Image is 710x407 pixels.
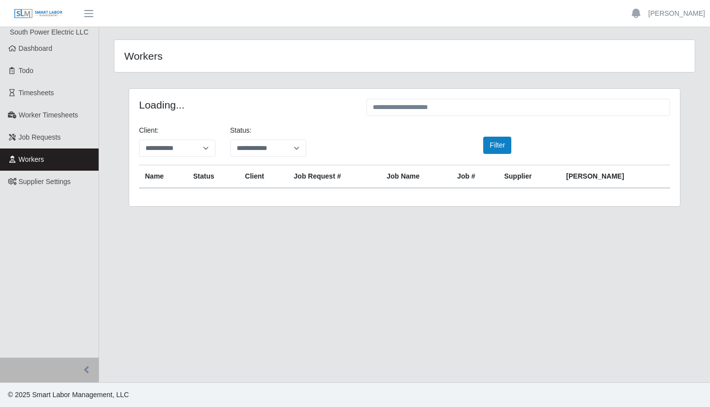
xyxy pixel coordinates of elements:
h4: Workers [124,50,349,62]
span: Timesheets [19,89,54,97]
button: Filter [483,137,511,154]
span: © 2025 Smart Labor Management, LLC [8,391,129,399]
span: Supplier Settings [19,178,71,185]
span: Dashboard [19,44,53,52]
th: [PERSON_NAME] [560,165,670,188]
th: Supplier [498,165,560,188]
span: Worker Timesheets [19,111,78,119]
label: Client: [139,125,159,136]
img: SLM Logo [14,8,63,19]
h4: Loading... [139,99,352,111]
th: Job Name [381,165,451,188]
span: Todo [19,67,34,74]
span: Job Requests [19,133,61,141]
th: Name [139,165,187,188]
th: Client [239,165,288,188]
span: Workers [19,155,44,163]
th: Job Request # [288,165,381,188]
label: Status: [230,125,252,136]
a: [PERSON_NAME] [648,8,705,19]
span: South Power Electric LLC [10,28,89,36]
th: Status [187,165,239,188]
th: Job # [451,165,498,188]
